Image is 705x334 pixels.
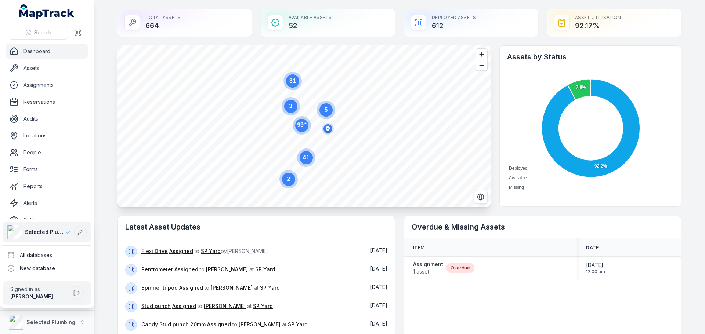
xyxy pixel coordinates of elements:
span: Signed in as [10,286,67,293]
strong: [PERSON_NAME] [10,293,53,300]
div: All databases [3,249,91,262]
span: Selected Plumbing [25,228,65,236]
strong: Selected Plumbing [26,319,75,325]
div: New database [3,262,91,275]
